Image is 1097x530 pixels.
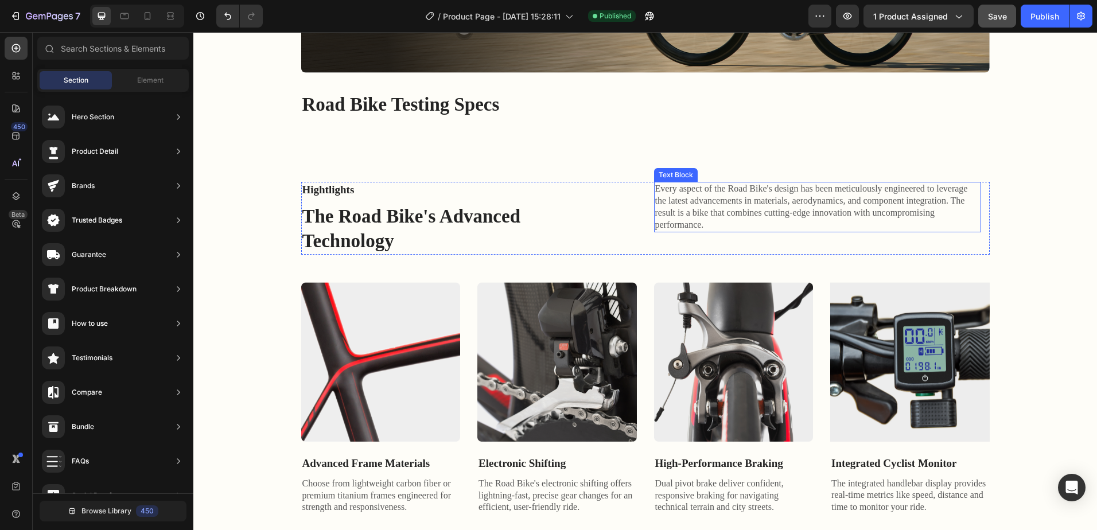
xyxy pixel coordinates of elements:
[978,5,1016,28] button: Save
[136,505,158,517] div: 450
[1021,5,1069,28] button: Publish
[5,5,85,28] button: 7
[461,250,620,410] img: gempages_432750572815254551-d04ad34d-7b6a-4fb8-9d96-9b607d8a2068.png
[109,446,266,481] p: Choose from lightweight carbon fiber or premium titanium frames engineered for strength and respo...
[284,250,444,410] img: gempages_432750572815254551-8cd218db-0916-4081-b856-4d858c2895b8.png
[72,421,94,432] div: Bundle
[462,424,619,439] p: High-Performance Braking
[72,180,95,192] div: Brands
[81,506,131,516] span: Browse Library
[988,11,1007,21] span: Save
[9,210,28,219] div: Beta
[64,75,88,85] span: Section
[285,446,442,481] p: The Road Bike's electronic shifting offers lightning-fast, precise gear changes for an efficient,...
[600,11,631,21] span: Published
[137,75,164,85] span: Element
[40,501,186,521] button: Browse Library450
[638,424,795,439] p: Integrated Cyclist Monitor
[72,455,89,467] div: FAQs
[37,37,189,60] input: Search Sections & Elements
[75,9,80,23] p: 7
[443,10,561,22] span: Product Page - [DATE] 15:28:11
[72,490,112,501] div: Social Proof
[285,424,442,439] p: Electronic Shifting
[863,5,974,28] button: 1 product assigned
[72,146,118,157] div: Product Detail
[109,424,266,439] p: Advanced Frame Materials
[1030,10,1059,22] div: Publish
[637,250,796,410] img: gempages_432750572815254551-d9fdb5a6-fa5c-44da-859b-57ad4bc7fb04.png
[462,151,787,198] p: Every aspect of the Road Bike's design has been meticulously engineered to leverage the latest ad...
[216,5,263,28] div: Undo/Redo
[873,10,948,22] span: 1 product assigned
[193,32,1097,530] iframe: Design area
[72,215,122,226] div: Trusted Badges
[462,446,619,481] p: Dual pivot brake deliver confident, responsive braking for navigating technical terrain and city ...
[72,283,137,295] div: Product Breakdown
[638,446,795,481] p: The integrated handlebar display provides real-time metrics like speed, distance and time to moni...
[1058,474,1086,501] div: Open Intercom Messenger
[463,138,502,148] div: Text Block
[108,250,267,410] img: gempages_432750572815254551-7687bfd9-8a3a-4bd1-a6f4-29e2c2bf52c9.png
[72,352,112,364] div: Testimonials
[438,10,441,22] span: /
[72,387,102,398] div: Compare
[72,318,108,329] div: How to use
[72,249,106,260] div: Guarantee
[72,111,114,123] div: Hero Section
[11,122,28,131] div: 450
